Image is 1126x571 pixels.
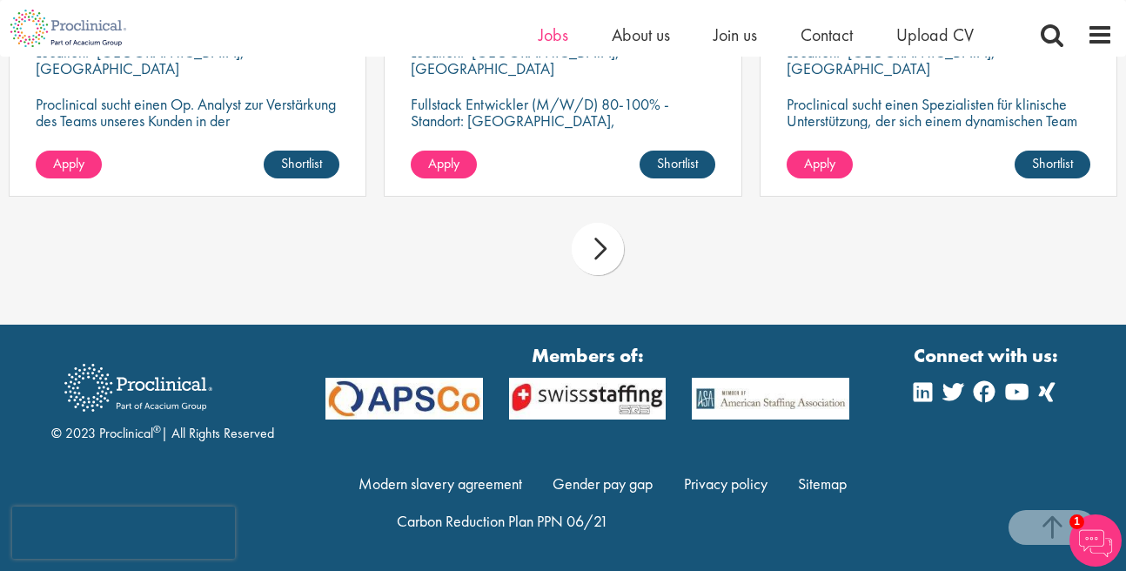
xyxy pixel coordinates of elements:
[914,342,1062,369] strong: Connect with us:
[397,511,608,531] a: Carbon Reduction Plan PPN 06/21
[325,342,849,369] strong: Members of:
[496,378,680,420] img: APSCo
[1069,514,1084,529] span: 1
[798,474,847,494] a: Sitemap
[36,151,102,178] a: Apply
[36,96,339,145] p: Proclinical sucht einen Op. Analyst zur Verstärkung des Teams unseres Kunden in der [GEOGRAPHIC_D...
[787,151,853,178] a: Apply
[411,96,714,162] p: Fullstack Entwickler (M/W/D) 80-100% - Standort: [GEOGRAPHIC_DATA], [GEOGRAPHIC_DATA] - Arbeitsze...
[801,24,853,46] a: Contact
[312,378,496,420] img: APSCo
[679,378,862,420] img: APSCo
[804,154,835,172] span: Apply
[411,151,477,178] a: Apply
[53,154,84,172] span: Apply
[640,151,715,178] a: Shortlist
[51,352,225,424] img: Proclinical Recruitment
[36,42,245,78] p: [GEOGRAPHIC_DATA], [GEOGRAPHIC_DATA]
[553,474,653,494] a: Gender pay gap
[153,422,161,436] sup: ®
[12,507,235,559] iframe: reCAPTCHA
[787,42,995,78] p: [GEOGRAPHIC_DATA], [GEOGRAPHIC_DATA]
[684,474,767,494] a: Privacy policy
[572,223,624,275] div: next
[1015,151,1090,178] a: Shortlist
[539,24,568,46] a: Jobs
[51,351,274,444] div: © 2023 Proclinical | All Rights Reserved
[896,24,974,46] a: Upload CV
[612,24,670,46] a: About us
[264,151,339,178] a: Shortlist
[1069,514,1122,567] img: Chatbot
[359,474,522,494] a: Modern slavery agreement
[714,24,757,46] a: Join us
[787,96,1090,162] p: Proclinical sucht einen Spezialisten für klinische Unterstützung, der sich einem dynamischen Team...
[411,42,620,78] p: [GEOGRAPHIC_DATA], [GEOGRAPHIC_DATA]
[428,154,459,172] span: Apply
